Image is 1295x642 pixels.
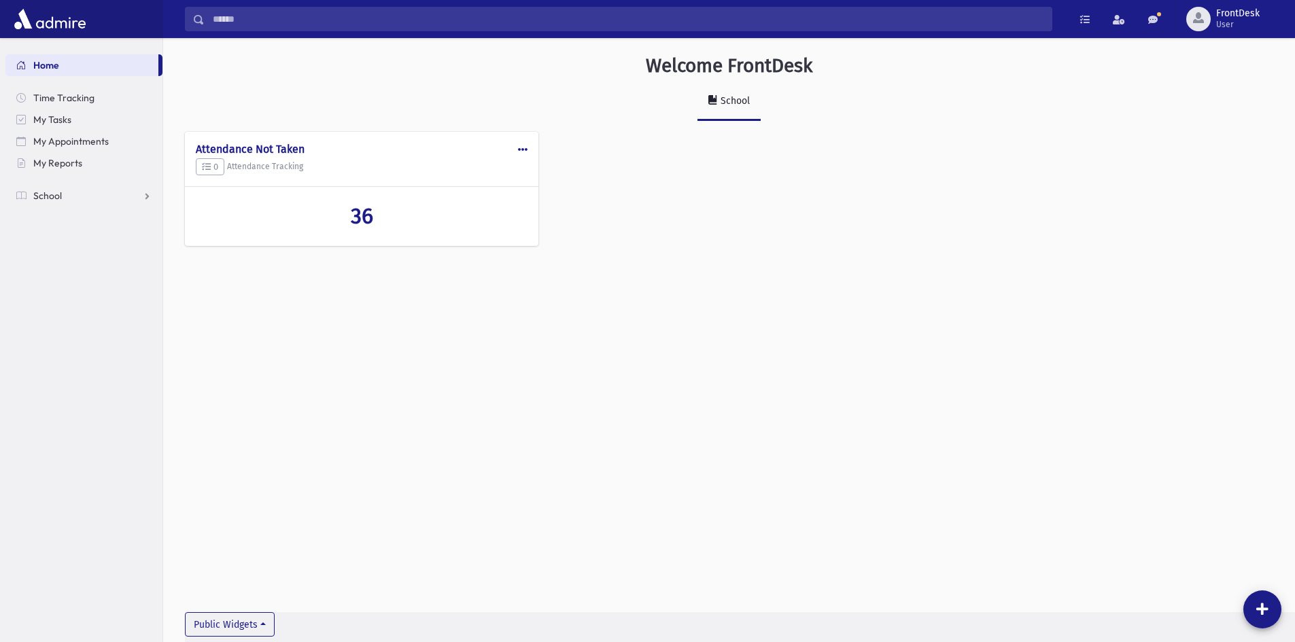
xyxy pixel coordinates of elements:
[1216,19,1260,30] span: User
[33,135,109,147] span: My Appointments
[202,162,218,172] span: 0
[718,95,750,107] div: School
[646,54,812,77] h3: Welcome FrontDesk
[185,612,275,637] button: Public Widgets
[1216,8,1260,19] span: FrontDesk
[351,203,373,229] span: 36
[196,158,224,176] button: 0
[11,5,89,33] img: AdmirePro
[5,130,162,152] a: My Appointments
[5,87,162,109] a: Time Tracking
[196,158,528,176] h5: Attendance Tracking
[5,109,162,130] a: My Tasks
[33,190,62,202] span: School
[196,143,528,156] h4: Attendance Not Taken
[5,185,162,207] a: School
[33,157,82,169] span: My Reports
[196,203,528,229] a: 36
[33,113,71,126] span: My Tasks
[33,92,94,104] span: Time Tracking
[697,83,761,121] a: School
[33,59,59,71] span: Home
[5,152,162,174] a: My Reports
[205,7,1052,31] input: Search
[5,54,158,76] a: Home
